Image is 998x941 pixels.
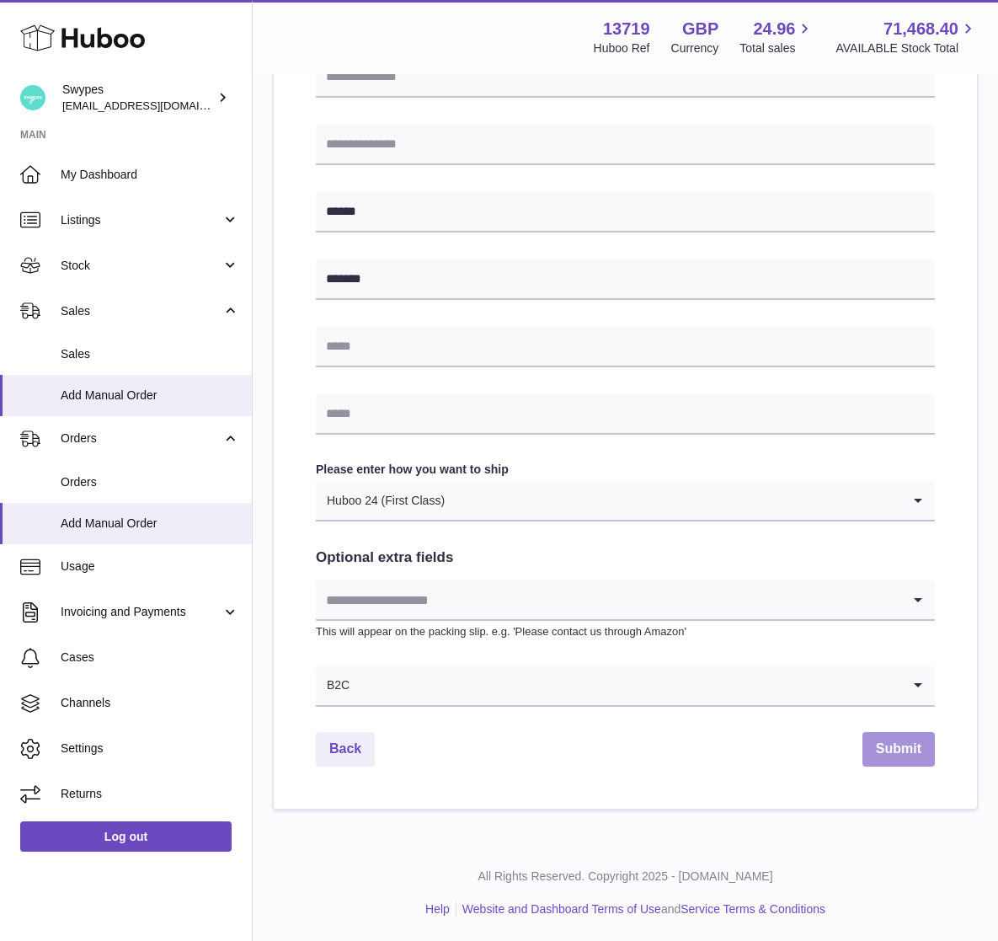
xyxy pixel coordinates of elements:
p: All Rights Reserved. Copyright 2025 - [DOMAIN_NAME] [266,869,985,885]
span: Orders [61,430,221,446]
div: Currency [671,40,719,56]
li: and [456,901,825,917]
span: B2C [316,666,350,705]
a: Log out [20,821,232,852]
p: This will appear on the packing slip. e.g. 'Please contact us through Amazon' [316,624,935,639]
span: Sales [61,346,239,362]
span: Usage [61,559,239,575]
input: Search for option [350,666,901,705]
span: Invoicing and Payments [61,604,221,620]
img: hello@swypes.co.uk [20,85,45,110]
span: Channels [61,695,239,711]
span: Sales [61,303,221,319]
label: Please enter how you want to ship [316,462,935,478]
span: 71,468.40 [883,18,958,40]
a: 71,468.40 AVAILABLE Stock Total [835,18,978,56]
a: Website and Dashboard Terms of Use [462,902,661,916]
input: Search for option [446,481,901,520]
a: Service Terms & Conditions [680,902,825,916]
input: Search for option [316,580,901,619]
h2: Optional extra fields [316,548,935,568]
span: Listings [61,212,221,228]
span: [EMAIL_ADDRESS][DOMAIN_NAME] [62,99,248,112]
span: Orders [61,474,239,490]
span: Cases [61,650,239,666]
span: My Dashboard [61,167,239,183]
strong: GBP [682,18,718,40]
span: Settings [61,741,239,757]
span: Returns [61,786,239,802]
div: Swypes [62,82,214,114]
span: Stock [61,258,221,274]
strong: 13719 [603,18,650,40]
span: Add Manual Order [61,516,239,532]
span: Huboo 24 (First Class) [316,481,446,520]
div: Search for option [316,666,935,707]
div: Search for option [316,580,935,621]
div: Huboo Ref [594,40,650,56]
span: Add Manual Order [61,388,239,404]
div: Search for option [316,481,935,521]
a: 24.96 Total sales [739,18,814,56]
a: Help [425,902,450,916]
span: 24.96 [753,18,795,40]
span: Total sales [739,40,814,56]
button: Submit [862,732,935,767]
a: Back [316,732,375,767]
span: AVAILABLE Stock Total [835,40,978,56]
